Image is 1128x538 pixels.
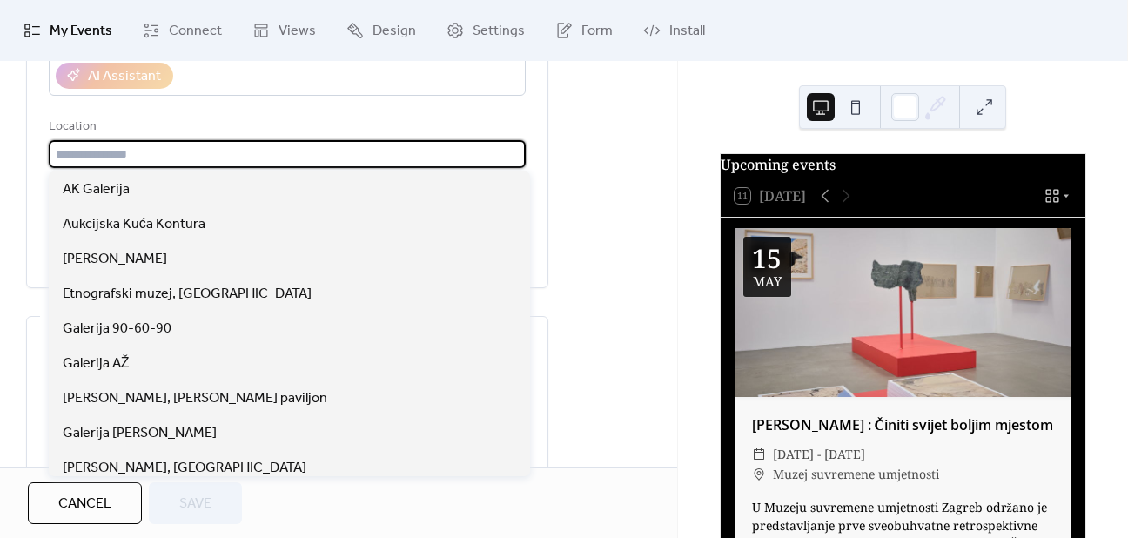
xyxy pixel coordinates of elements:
[753,275,782,288] div: May
[28,482,142,524] button: Cancel
[669,21,705,42] span: Install
[279,21,316,42] span: Views
[239,7,329,54] a: Views
[63,388,327,409] span: [PERSON_NAME], [PERSON_NAME] paviljon
[735,414,1071,435] div: [PERSON_NAME] : Činiti svijet boljim mjestom
[63,284,312,305] span: Etnografski muzej, [GEOGRAPHIC_DATA]
[752,464,766,485] div: ​
[773,444,865,465] span: [DATE] - [DATE]
[752,444,766,465] div: ​
[373,21,416,42] span: Design
[63,423,217,444] span: Galerija [PERSON_NAME]
[433,7,538,54] a: Settings
[63,353,130,374] span: Galerija AŽ
[63,458,306,479] span: [PERSON_NAME], [GEOGRAPHIC_DATA]
[169,21,222,42] span: Connect
[542,7,626,54] a: Form
[581,21,613,42] span: Form
[63,249,167,270] span: [PERSON_NAME]
[63,179,130,200] span: AK Galerija
[473,21,525,42] span: Settings
[50,21,112,42] span: My Events
[773,464,939,485] span: Muzej suvremene umjetnosti
[63,319,171,340] span: Galerija 90-60-90
[49,117,522,138] div: Location
[333,7,429,54] a: Design
[721,154,1085,175] div: Upcoming events
[10,7,125,54] a: My Events
[63,214,205,235] span: Aukcijska Kuća Kontura
[130,7,235,54] a: Connect
[752,245,782,272] div: 15
[630,7,718,54] a: Install
[58,494,111,514] span: Cancel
